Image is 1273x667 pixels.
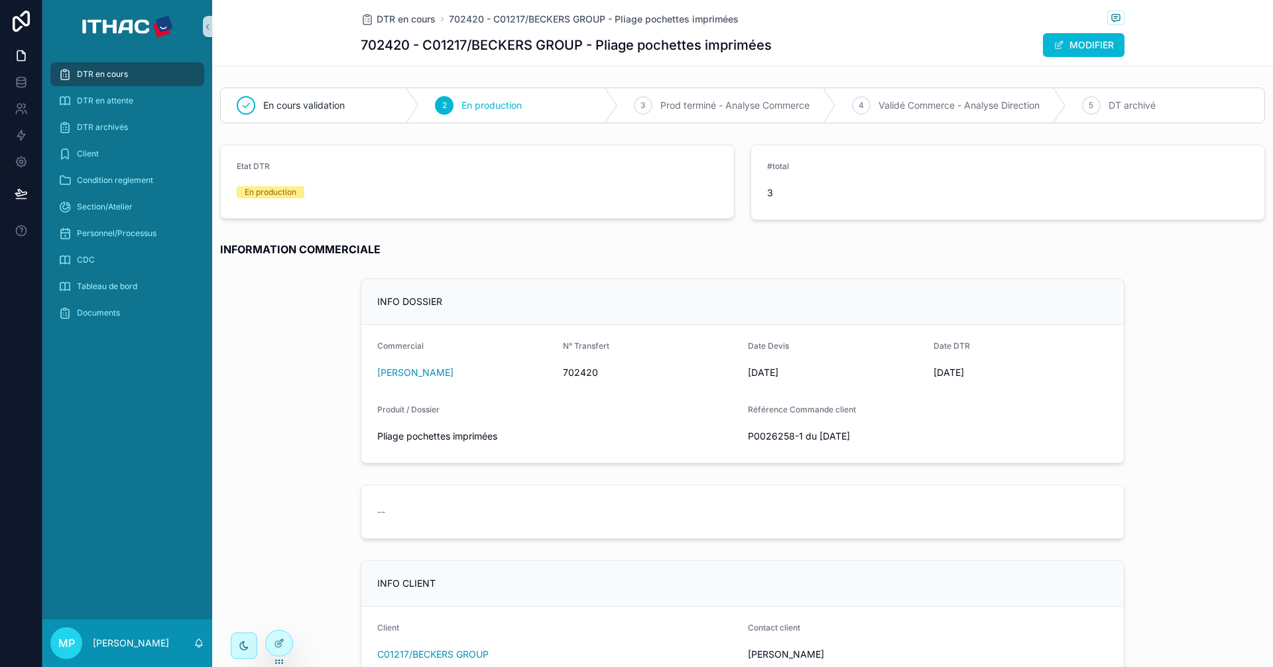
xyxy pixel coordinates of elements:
span: 5 [1089,100,1093,111]
div: En production [245,186,296,198]
span: INFO CLIENT [377,577,436,589]
span: 4 [859,100,864,111]
span: Prod terminé - Analyse Commerce [660,99,810,112]
span: [DATE] [748,366,923,379]
span: En production [461,99,522,112]
span: Client [377,623,399,633]
span: Validé Commerce - Analyse Direction [879,99,1040,112]
h1: 702420 - C01217/BECKERS GROUP - Pliage pochettes imprimées [361,36,772,54]
span: 702420 [563,366,738,379]
strong: INFORMATION COMMERCIALE [220,243,381,256]
div: scrollable content [42,53,212,342]
p: [PERSON_NAME] [93,637,169,650]
span: Tableau de bord [77,281,137,292]
span: CDC [77,255,95,265]
span: Date Devis [748,341,789,351]
span: 3 [767,186,1002,200]
a: Personnel/Processus [50,221,204,245]
a: DTR archivés [50,115,204,139]
span: Pliage pochettes imprimées [377,430,737,443]
span: DTR en attente [77,95,133,106]
a: CDC [50,248,204,272]
span: INFO DOSSIER [377,296,442,307]
a: Section/Atelier [50,195,204,219]
span: DT archivé [1109,99,1156,112]
span: En cours validation [263,99,345,112]
span: Date DTR [934,341,970,351]
span: Section/Atelier [77,202,133,212]
span: Produit / Dossier [377,404,440,414]
a: Condition reglement [50,168,204,192]
span: Commercial [377,341,424,351]
span: P0026258-1 du [DATE] [748,430,985,443]
span: Contact client [748,623,800,633]
span: 3 [640,100,645,111]
span: -- [377,505,385,518]
a: Documents [50,301,204,325]
span: Client [77,149,99,159]
a: 702420 - C01217/BECKERS GROUP - Pliage pochettes imprimées [449,13,739,26]
a: Client [50,142,204,166]
a: C01217/BECKERS GROUP [377,648,489,661]
span: #total [767,161,789,171]
span: Référence Commande client [748,404,856,414]
a: Tableau de bord [50,274,204,298]
span: 2 [442,100,447,111]
span: Personnel/Processus [77,228,156,239]
span: [DATE] [934,366,1109,379]
span: Etat DTR [237,161,270,171]
img: App logo [82,16,173,37]
a: DTR en attente [50,89,204,113]
span: Condition reglement [77,175,153,186]
a: DTR en cours [50,62,204,86]
span: MP [58,635,75,651]
span: DTR en cours [77,69,128,80]
a: [PERSON_NAME] [377,366,454,379]
span: DTR en cours [377,13,436,26]
span: DTR archivés [77,122,128,133]
span: N° Transfert [563,341,609,351]
span: [PERSON_NAME] [748,648,1108,661]
a: DTR en cours [361,13,436,26]
span: Documents [77,308,120,318]
button: MODIFIER [1043,33,1124,57]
